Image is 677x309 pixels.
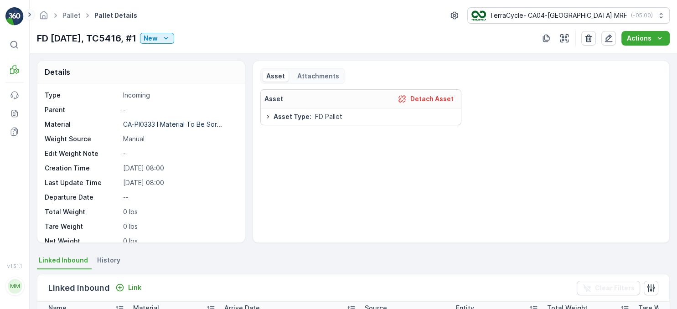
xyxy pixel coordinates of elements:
p: Parent [45,105,119,114]
p: Type [45,91,119,100]
span: Pallet Details [93,11,139,20]
button: TerraCycle- CA04-[GEOGRAPHIC_DATA] MRF(-05:00) [467,7,670,24]
p: New [144,34,158,43]
p: - [123,105,235,114]
span: Asset Type : [274,112,311,121]
span: v 1.51.1 [5,263,24,269]
p: Manual [123,134,235,144]
p: Weight Source [45,134,119,144]
a: Homepage [39,14,49,21]
p: CA-PI0333 I Material To Be Sor... [123,120,222,128]
button: Clear Filters [577,281,640,295]
p: Attachments [296,72,339,81]
div: MM [8,279,22,294]
button: MM [5,271,24,302]
p: Net Weight [45,237,119,246]
p: 0 lbs [123,222,235,231]
button: Actions [621,31,670,46]
p: 0 lbs [123,237,235,246]
p: Incoming [123,91,235,100]
p: Link [128,283,141,292]
p: Tare Weight [45,222,119,231]
button: Detach Asset [394,93,457,104]
p: ( -05:00 ) [631,12,653,19]
p: Actions [627,34,651,43]
button: Link [112,282,145,293]
a: Pallet [62,11,81,19]
p: Edit Weight Note [45,149,119,158]
span: FD Pallet [315,112,342,121]
p: [DATE] 08:00 [123,178,235,187]
p: Total Weight [45,207,119,216]
p: Departure Date [45,193,119,202]
p: Details [45,67,70,77]
span: Linked Inbound [39,256,88,265]
p: [DATE] 08:00 [123,164,235,173]
p: Creation Time [45,164,119,173]
p: Detach Asset [410,94,454,103]
button: New [140,33,174,44]
p: Last Update Time [45,178,119,187]
p: Clear Filters [595,283,635,293]
img: TC_8rdWMmT_gp9TRR3.png [471,10,486,21]
p: Material [45,120,119,129]
p: Asset [266,72,285,81]
img: logo [5,7,24,26]
p: TerraCycle- CA04-[GEOGRAPHIC_DATA] MRF [490,11,627,20]
p: 0 lbs [123,207,235,216]
p: - [123,149,235,158]
span: History [97,256,120,265]
p: Asset [264,94,283,103]
p: -- [123,193,235,202]
p: FD [DATE], TC5416, #1 [37,31,136,45]
p: Linked Inbound [48,282,110,294]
